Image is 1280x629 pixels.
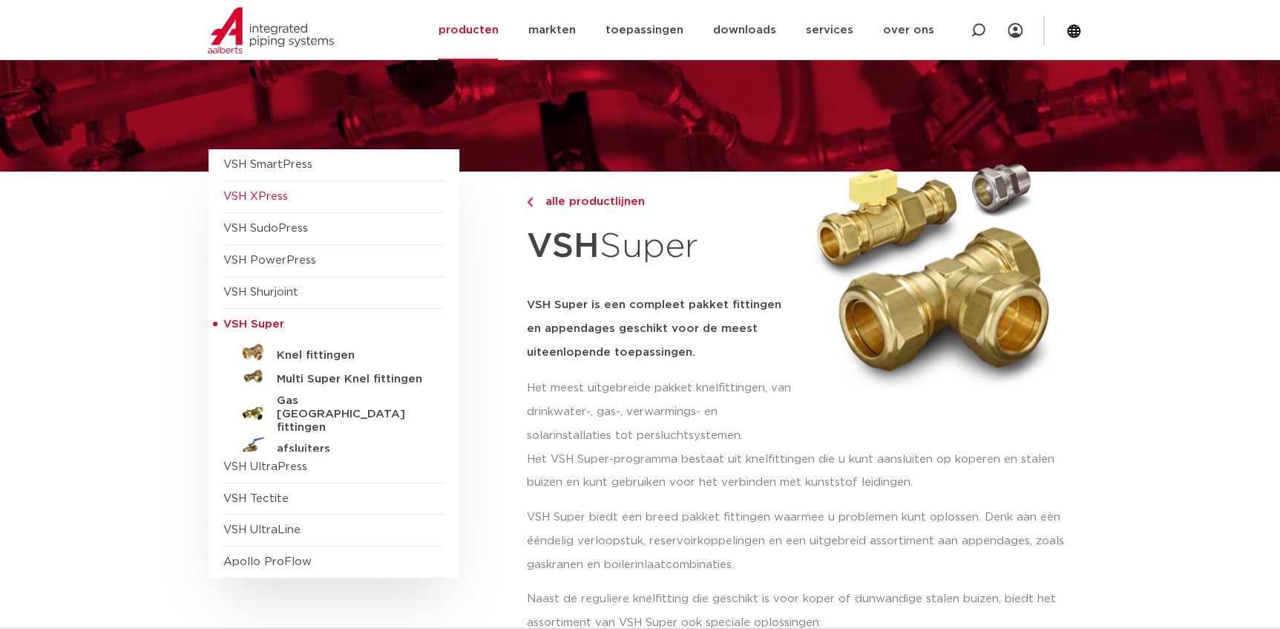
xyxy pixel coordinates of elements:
p: VSH Super biedt een breed pakket fittingen waarmee u problemen kunt oplossen. Denk aan een ééndel... [527,506,1072,577]
a: VSH PowerPress [223,255,316,266]
a: VSH UltraPress [223,461,307,472]
strong: VSH [527,229,600,264]
a: afsluiters [223,434,444,458]
h5: Gas [GEOGRAPHIC_DATA] fittingen [277,394,424,434]
span: alle productlijnen [536,196,645,207]
h1: Super [527,218,795,276]
a: Gas [GEOGRAPHIC_DATA] fittingen [223,388,444,434]
a: Apollo ProFlow [223,556,312,567]
h5: VSH Super is een compleet pakket fittingen en appendages geschikt voor de meest uiteenlopende toe... [527,293,795,365]
p: Het meest uitgebreide pakket knelfittingen, van drinkwater-, gas-, verwarmings- en solarinstallat... [527,377,795,448]
span: VSH Super [223,319,284,330]
h5: Multi Super Knel fittingen [277,373,424,386]
h5: afsluiters [277,443,424,456]
a: VSH SmartPress [223,159,312,170]
img: chevron-right.svg [527,198,533,207]
a: VSH Tectite [223,493,289,504]
h5: Knel fittingen [277,349,424,362]
p: Het VSH Super-programma bestaat uit knelfittingen die u kunt aansluiten op koperen en stalen buiz... [527,448,1072,495]
a: alle productlijnen [527,193,795,211]
a: VSH XPress [223,191,288,202]
a: VSH UltraLine [223,524,301,535]
a: Multi Super Knel fittingen [223,365,444,388]
a: VSH Shurjoint [223,287,298,298]
a: Knel fittingen [223,341,444,365]
a: VSH SudoPress [223,223,308,234]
